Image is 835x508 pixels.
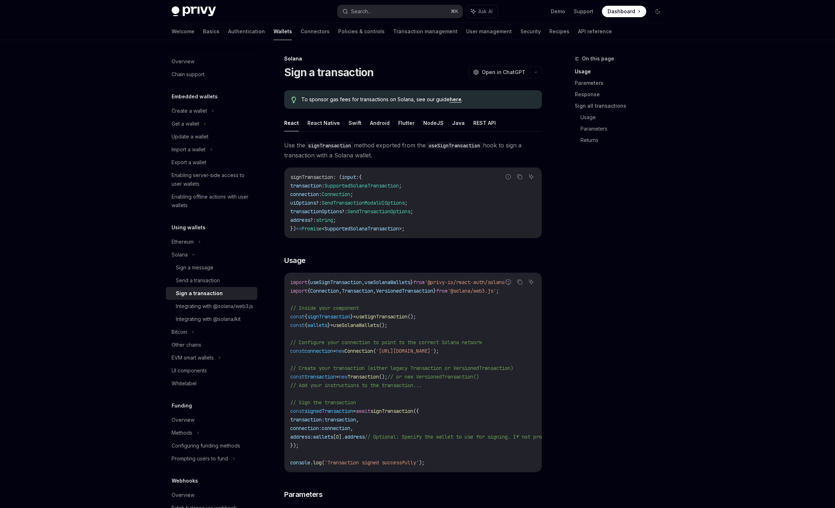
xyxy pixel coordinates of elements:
span: , [373,288,376,294]
span: transaction [305,373,336,380]
a: Enabling offline actions with user wallets [166,190,257,212]
a: Whitelabel [166,377,257,390]
span: < [322,225,325,232]
span: '@solana/web3.js' [448,288,496,294]
div: Search... [351,7,371,16]
svg: Tip [291,97,296,103]
h5: Funding [172,401,192,410]
span: Connection [345,348,373,354]
a: Basics [203,23,219,40]
span: ; [333,217,336,223]
a: Welcome [172,23,194,40]
button: Copy the contents from the code block [515,172,524,181]
span: } [433,288,436,294]
span: VersionedTransaction [376,288,433,294]
span: signedTransaction [305,408,353,414]
span: : ( [333,174,342,180]
span: ); [419,459,425,466]
span: const [290,408,305,414]
div: Solana [172,250,188,259]
div: Enabling server-side access to user wallets [172,171,253,188]
button: React Native [307,114,340,131]
span: // Inside your component [290,305,359,311]
span: = [330,322,333,328]
span: uiOptions [290,200,316,206]
a: Authentication [228,23,265,40]
div: UI components [172,366,207,375]
span: (); [379,373,387,380]
span: Promise [302,225,322,232]
button: NodeJS [423,114,444,131]
div: Whitelabel [172,379,197,388]
span: // Add your instructions to the transaction... [290,382,422,389]
a: Export a wallet [166,156,257,169]
h5: Embedded wallets [172,92,218,101]
span: input [342,174,356,180]
a: Connectors [301,23,330,40]
span: transactionOptions [290,208,342,215]
span: : [319,191,322,197]
div: Overview [172,416,194,424]
span: , [339,288,342,294]
span: Connection [310,288,339,294]
span: (); [379,322,387,328]
span: '[URL][DOMAIN_NAME]' [376,348,433,354]
button: Android [370,114,390,131]
span: , [362,279,365,285]
div: Ethereum [172,238,194,246]
button: Ask AI [527,172,536,181]
span: = [333,348,336,354]
span: = [353,408,356,414]
a: Dashboard [602,6,646,17]
div: Chain support [172,70,204,79]
span: 0 [336,434,339,440]
a: Overview [166,414,257,426]
span: ( [322,459,325,466]
span: , [350,425,353,431]
button: Report incorrect code [504,277,513,287]
span: = [353,313,356,320]
span: log [313,459,322,466]
span: wallets [313,434,333,440]
div: Overview [172,57,194,66]
span: connection [290,191,319,197]
span: Dashboard [608,8,635,15]
span: [ [333,434,336,440]
div: Send a transaction [176,276,220,285]
a: Security [520,23,541,40]
span: ]. [339,434,345,440]
a: Usage [575,66,669,77]
a: Overview [166,55,257,68]
span: connection [305,348,333,354]
a: User management [466,23,512,40]
span: (); [407,313,416,320]
button: Ask AI [466,5,498,18]
span: signTransaction [290,174,333,180]
span: } [327,322,330,328]
span: ; [402,225,405,232]
h5: Webhooks [172,477,198,485]
span: Transaction [347,373,379,380]
span: signTransaction [370,408,413,414]
button: Swift [349,114,361,131]
span: '@privy-io/react-auth/solana' [425,279,508,285]
span: => [296,225,302,232]
span: transaction: [290,416,325,423]
a: Usage [580,112,669,123]
span: ; [405,200,407,206]
span: , [356,416,359,423]
h1: Sign a transaction [284,66,374,79]
span: ({ [413,408,419,414]
span: ; [496,288,499,294]
span: { [305,313,307,320]
button: Toggle dark mode [652,6,663,17]
span: { [359,174,362,180]
div: Other chains [172,341,201,349]
span: Ask AI [478,8,493,15]
span: from [436,288,448,294]
div: Enabling offline actions with user wallets [172,192,253,210]
span: address [290,217,310,223]
button: Flutter [398,114,415,131]
span: import [290,279,307,285]
span: ⌘ K [451,9,458,14]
